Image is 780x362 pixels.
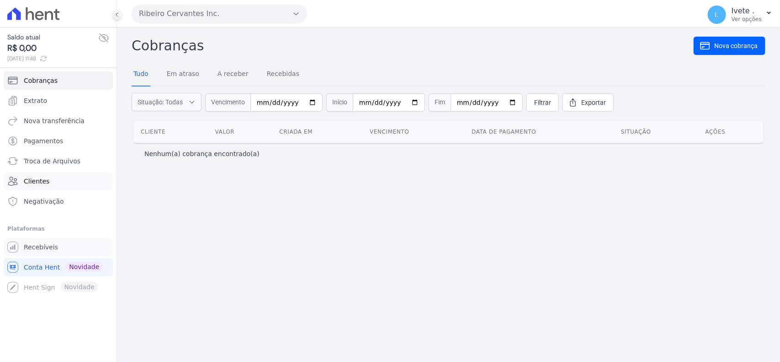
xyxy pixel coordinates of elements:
[534,98,551,107] span: Filtrar
[614,121,698,143] th: Situação
[562,93,614,112] a: Exportar
[7,42,98,54] span: R$ 0,00
[24,76,58,85] span: Cobranças
[698,121,764,143] th: Ações
[24,96,47,105] span: Extrato
[24,263,60,272] span: Conta Hent
[464,121,614,143] th: Data de pagamento
[265,63,302,86] a: Recebidas
[429,93,451,112] span: Fim
[4,172,113,190] a: Clientes
[714,41,758,50] span: Nova cobrança
[732,6,762,16] p: Ivete .
[4,132,113,150] a: Pagamentos
[581,98,606,107] span: Exportar
[65,262,103,272] span: Novidade
[24,136,63,146] span: Pagamentos
[4,258,113,276] a: Conta Hent Novidade
[24,157,80,166] span: Troca de Arquivos
[694,37,765,55] a: Nova cobrança
[7,54,98,63] span: [DATE] 11:48
[7,223,109,234] div: Plataformas
[133,121,208,143] th: Cliente
[132,63,150,86] a: Tudo
[144,149,260,158] p: Nenhum(a) cobrança encontrado(a)
[216,63,250,86] a: A receber
[165,63,201,86] a: Em atraso
[4,112,113,130] a: Nova transferência
[326,93,353,112] span: Início
[132,5,307,23] button: Ribeiro Cervantes Inc.
[24,177,49,186] span: Clientes
[7,32,98,42] span: Saldo atual
[362,121,464,143] th: Vencimento
[700,2,780,27] button: I. Ivete . Ver opções
[132,93,202,111] button: Situação: Todas
[208,121,272,143] th: Valor
[205,93,250,112] span: Vencimento
[24,197,64,206] span: Negativação
[24,243,58,252] span: Recebíveis
[24,116,85,125] span: Nova transferência
[7,71,109,297] nav: Sidebar
[732,16,762,23] p: Ver opções
[132,35,694,56] h2: Cobranças
[715,11,719,18] span: I.
[272,121,363,143] th: Criada em
[138,97,183,107] span: Situação: Todas
[4,192,113,211] a: Negativação
[4,238,113,256] a: Recebíveis
[4,152,113,170] a: Troca de Arquivos
[4,92,113,110] a: Extrato
[4,71,113,90] a: Cobranças
[526,93,559,112] a: Filtrar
